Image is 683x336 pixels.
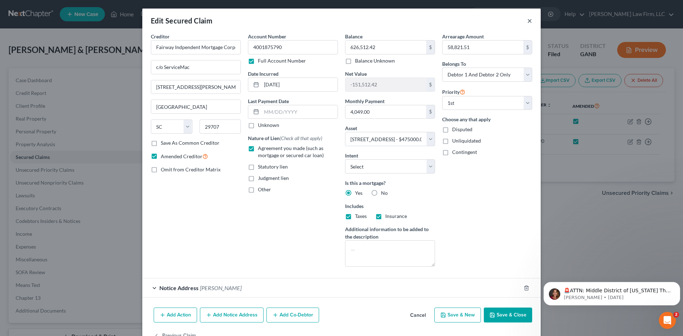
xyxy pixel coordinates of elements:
[442,87,465,96] label: Priority
[355,213,367,219] span: Taxes
[258,122,279,129] label: Unknown
[151,60,240,74] input: Enter address...
[161,166,221,172] span: Omit from Creditor Matrix
[248,97,289,105] label: Last Payment Date
[248,33,286,40] label: Account Number
[345,179,435,187] label: Is this a mortgage?
[673,312,679,318] span: 2
[345,70,367,78] label: Net Value
[151,16,212,26] div: Edit Secured Claim
[523,41,532,54] div: $
[385,213,407,219] span: Insurance
[442,61,466,67] span: Belongs To
[541,267,683,317] iframe: Intercom notifications message
[258,186,271,192] span: Other
[200,119,241,134] input: Enter zip...
[261,78,338,91] input: MM/DD/YYYY
[151,40,241,54] input: Search creditor by name...
[426,78,435,91] div: $
[161,139,219,146] label: Save As Common Creditor
[248,134,322,142] label: Nature of Lien
[345,78,426,91] input: 0.00
[452,138,481,144] span: Unliquidated
[200,308,264,322] button: Add Notice Address
[248,40,338,54] input: --
[248,70,279,78] label: Date Incurred
[426,41,435,54] div: $
[345,202,435,210] label: Includes
[151,100,240,113] input: Enter city...
[345,225,435,240] label: Additional information to be added to the description
[659,312,676,329] iframe: Intercom live chat
[527,16,532,25] button: ×
[404,308,431,322] button: Cancel
[426,105,435,119] div: $
[452,126,472,132] span: Disputed
[258,57,306,64] label: Full Account Number
[345,33,362,40] label: Balance
[261,105,338,119] input: MM/DD/YYYY
[200,284,242,291] span: [PERSON_NAME]
[258,175,289,181] span: Judgment lien
[266,308,319,322] button: Add Co-Debtor
[355,57,395,64] label: Balance Unknown
[159,284,198,291] span: Notice Address
[355,190,362,196] span: Yes
[381,190,388,196] span: No
[161,153,202,159] span: Amended Creditor
[345,105,426,119] input: 0.00
[280,135,322,141] span: (Check all that apply)
[151,33,170,39] span: Creditor
[345,152,358,159] label: Intent
[345,125,357,131] span: Asset
[434,308,481,322] button: Save & New
[345,97,385,105] label: Monthly Payment
[154,308,197,322] button: Add Action
[452,149,477,155] span: Contingent
[151,80,240,94] input: Apt, Suite, etc...
[484,308,532,322] button: Save & Close
[442,116,532,123] label: Choose any that apply
[345,41,426,54] input: 0.00
[258,164,288,170] span: Statutory lien
[443,41,523,54] input: 0.00
[442,33,484,40] label: Arrearage Amount
[258,145,324,158] span: Agreement you made (such as mortgage or secured car loan)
